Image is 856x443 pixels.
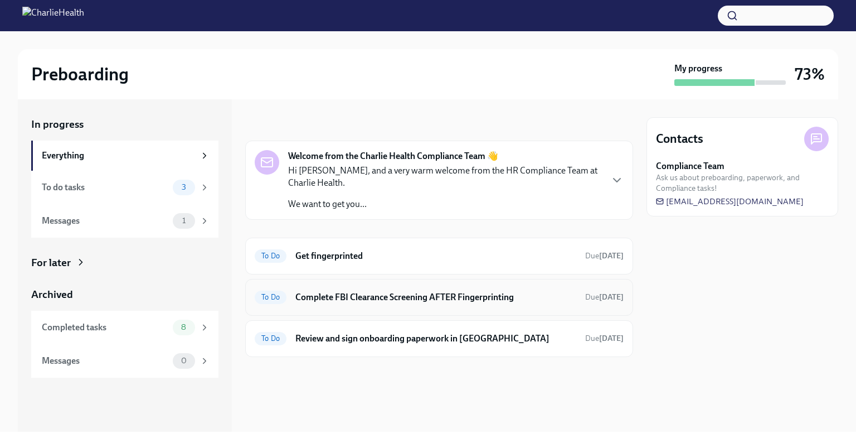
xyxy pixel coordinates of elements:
[585,333,624,344] span: August 25th, 2025 09:00
[31,63,129,85] h2: Preboarding
[599,292,624,302] strong: [DATE]
[656,131,703,147] h4: Contacts
[288,165,601,189] p: Hi [PERSON_NAME], and a very warm welcome from the HR Compliance Team at Charlie Health.
[175,183,193,191] span: 3
[31,117,218,132] a: In progress
[42,355,168,367] div: Messages
[31,287,218,302] a: Archived
[31,311,218,344] a: Completed tasks8
[599,334,624,343] strong: [DATE]
[31,141,218,171] a: Everything
[31,171,218,204] a: To do tasks3
[255,334,286,343] span: To Do
[585,251,624,261] span: August 22nd, 2025 09:00
[255,247,624,265] a: To DoGet fingerprintedDue[DATE]
[31,204,218,238] a: Messages1
[795,64,825,84] h3: 73%
[22,7,84,25] img: CharlieHealth
[174,323,193,331] span: 8
[656,172,829,194] span: Ask us about preboarding, paperwork, and Compliance tasks!
[295,250,576,262] h6: Get fingerprinted
[255,330,624,348] a: To DoReview and sign onboarding paperwork in [GEOGRAPHIC_DATA]Due[DATE]
[585,292,624,302] span: Due
[674,62,722,75] strong: My progress
[42,150,195,162] div: Everything
[176,216,192,225] span: 1
[585,334,624,343] span: Due
[585,251,624,261] span: Due
[255,288,624,306] a: To DoComplete FBI Clearance Screening AFTER FingerprintingDue[DATE]
[42,215,168,227] div: Messages
[255,252,286,260] span: To Do
[31,344,218,378] a: Messages0
[42,181,168,194] div: To do tasks
[295,291,576,304] h6: Complete FBI Clearance Screening AFTER Fingerprinting
[656,160,724,172] strong: Compliance Team
[599,251,624,261] strong: [DATE]
[295,333,576,345] h6: Review and sign onboarding paperwork in [GEOGRAPHIC_DATA]
[585,292,624,302] span: August 25th, 2025 09:00
[245,117,298,132] div: In progress
[31,256,71,270] div: For later
[288,150,498,162] strong: Welcome from the Charlie Health Compliance Team 👋
[31,256,218,270] a: For later
[288,198,601,210] p: We want to get you...
[656,196,804,207] a: [EMAIL_ADDRESS][DOMAIN_NAME]
[174,357,193,365] span: 0
[255,293,286,301] span: To Do
[42,321,168,334] div: Completed tasks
